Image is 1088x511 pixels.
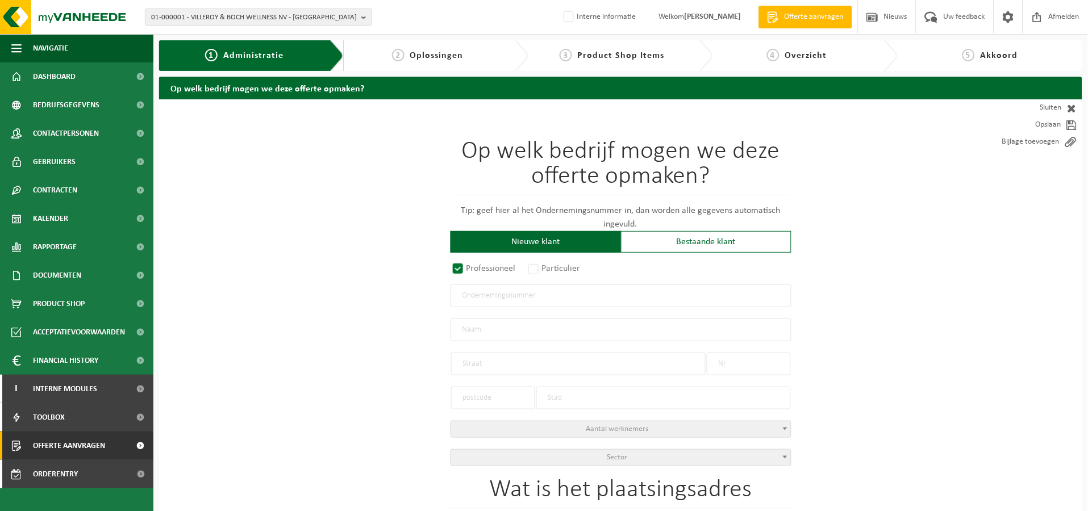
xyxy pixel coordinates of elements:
span: Bedrijfsgegevens [33,91,99,119]
span: Product Shop Items [578,51,665,60]
span: Rapportage [33,233,77,261]
span: Interne modules [33,375,97,403]
span: Offerte aanvragen [782,11,847,23]
span: Akkoord [981,51,1018,60]
a: 1Administratie [168,49,321,62]
span: 3 [560,49,572,61]
a: 4Overzicht [719,49,875,62]
a: Bijlage toevoegen [980,133,1082,150]
span: 4 [767,49,779,61]
span: 2 [392,49,405,61]
a: 3Product Shop Items [534,49,690,62]
span: Acceptatievoorwaarden [33,318,125,346]
span: Contracten [33,176,77,204]
div: Nieuwe klant [451,231,621,253]
h2: Op welk bedrijf mogen we deze offerte opmaken? [159,77,1082,99]
label: Interne informatie [561,9,636,26]
p: Tip: geef hier al het Ondernemingsnummer in, dan worden alle gegevens automatisch ingevuld. [451,204,791,231]
strong: [PERSON_NAME] [685,12,741,21]
h1: Op welk bedrijf mogen we deze offerte opmaken? [451,139,791,195]
span: Overzicht [785,51,827,60]
span: 5 [962,49,975,61]
span: Financial History [33,346,98,375]
a: Offerte aanvragen [758,6,852,28]
span: Kalender [33,204,68,233]
span: Orderentry Goedkeuring [33,460,128,488]
span: Oplossingen [410,51,464,60]
span: 1 [205,49,218,61]
button: 01-000001 - VILLEROY & BOCH WELLNESS NV - [GEOGRAPHIC_DATA] [145,9,372,26]
span: Dashboard [33,62,76,91]
span: Documenten [33,261,81,290]
span: I [11,375,22,403]
span: Sector [607,453,628,462]
input: Stad [536,387,791,409]
span: 01-000001 - VILLEROY & BOCH WELLNESS NV - [GEOGRAPHIC_DATA] [151,9,357,26]
input: Naam [451,319,791,341]
a: 5Akkoord [903,49,1077,62]
label: Professioneel [451,261,519,277]
input: Ondernemingsnummer [451,284,791,307]
div: Bestaande klant [621,231,791,253]
h1: Wat is het plaatsingsadres [451,478,791,509]
input: Straat [451,353,706,375]
span: Toolbox [33,403,65,432]
a: Opslaan [980,116,1082,133]
span: Navigatie [33,34,68,62]
a: Sluiten [980,99,1082,116]
span: Product Shop [33,290,85,318]
label: Particulier [526,261,584,277]
span: Aantal werknemers [586,425,649,433]
input: Nr [707,353,791,375]
span: Contactpersonen [33,119,99,148]
span: Gebruikers [33,148,76,176]
input: postcode [451,387,535,409]
span: Offerte aanvragen [33,432,105,460]
span: Administratie [223,51,284,60]
a: 2Oplossingen [349,49,506,62]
